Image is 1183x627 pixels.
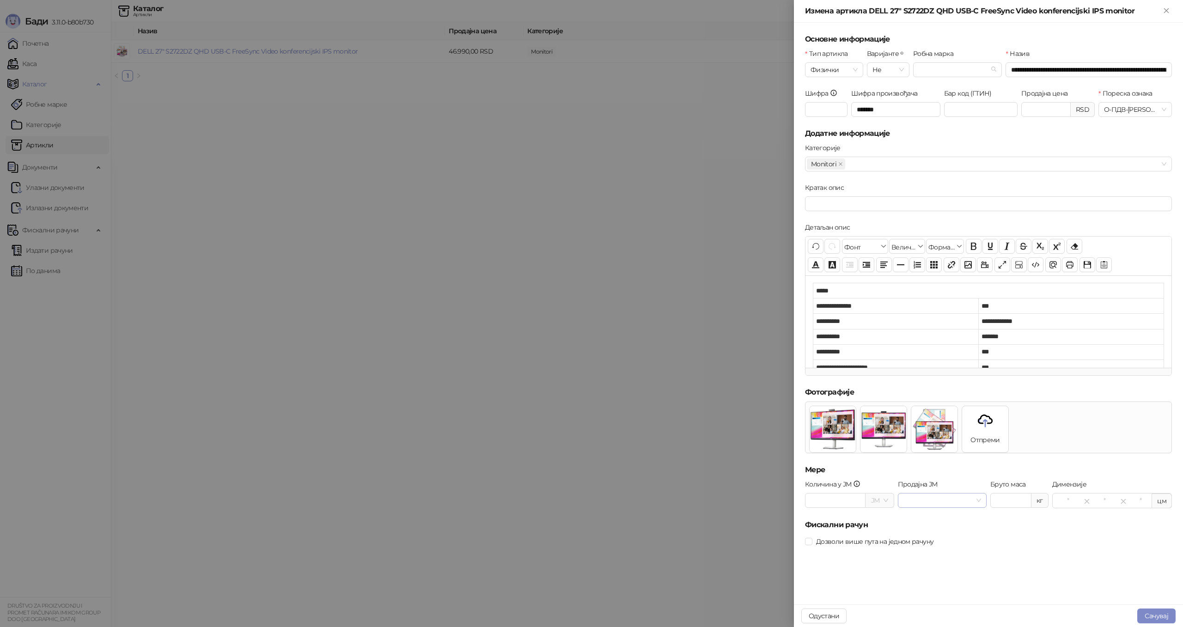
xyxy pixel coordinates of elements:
[805,222,856,232] label: Детаљан опис
[991,493,1031,507] input: Бруто маса
[1067,239,1082,254] button: Уклони формат
[1071,102,1095,117] div: RSD
[805,88,843,98] label: Шифра
[824,257,840,272] button: Боја позадине
[1006,49,1035,59] label: Назив
[963,414,1007,445] span: Отпреми
[994,257,1010,272] button: Приказ преко целог екрана
[805,387,1172,398] h5: Фотографије
[944,88,997,98] label: Бар код (ГТИН)
[876,257,892,272] button: Поравнање
[1032,239,1048,254] button: Индексирано
[970,435,1000,445] div: Отпреми
[851,88,923,98] label: Шифра произвођача
[805,128,1172,139] h5: Додатне информације
[1006,62,1172,77] input: Назив
[807,158,845,170] span: Monitori
[1052,479,1092,489] label: Димензије
[898,479,943,489] label: Продајна ЈМ
[990,479,1031,489] label: Бруто маса
[926,257,942,272] button: Табела
[944,102,1018,117] input: Бар код (ГТИН)
[1152,493,1172,508] span: цм
[999,239,1015,254] button: Искошено
[960,257,976,272] button: Слика
[805,196,1172,211] input: Кратак опис
[808,239,823,254] button: Поврати
[1098,88,1158,98] label: Пореска ознака
[842,239,888,254] button: Фонт
[838,162,843,166] span: close
[812,536,937,547] span: Дозволи више пута на једном рачуну
[805,143,846,153] label: Категорије
[805,34,1172,45] h5: Основне информације
[1028,257,1043,272] button: Приказ кода
[1021,88,1073,98] label: Продајна цена
[913,49,959,59] label: Робна марка
[909,257,925,272] button: Листа
[889,239,925,254] button: Величина
[851,102,940,117] input: Шифра произвођача
[805,464,1172,475] h5: Мере
[1011,257,1027,272] button: Прикажи блокове
[1161,6,1172,17] button: Close
[1045,257,1061,272] button: Преглед
[811,63,858,77] span: Физички
[1031,493,1049,508] div: кг
[805,6,1161,17] div: Измена артикла DELL 27" S2722DZ QHD USB-C FreeSync Video konferencijski IPS monitor
[801,609,847,623] button: Одустани
[977,257,993,272] button: Видео
[824,239,840,254] button: Понови
[1016,239,1031,254] button: Прецртано
[893,257,909,272] button: Хоризонтална линија
[805,49,854,59] label: Тип артикла
[872,63,904,77] span: Не
[1062,257,1078,272] button: Штампај
[1137,609,1176,623] button: Сачувај
[1079,257,1095,272] button: Сачувај
[805,183,849,193] label: Кратак опис
[903,493,973,507] input: Продајна ЈМ
[966,239,982,254] button: Подебљано
[805,519,1172,530] h5: Фискални рачун
[842,257,858,272] button: Извлачење
[1104,103,1166,116] span: О-ПДВ - [PERSON_NAME] ( 20,00 %)
[1119,497,1127,505] span: to
[944,257,959,272] button: Веза
[1096,257,1112,272] button: Шаблон
[808,257,823,272] button: Боја текста
[811,159,836,169] span: Monitori
[805,479,866,489] label: Количина у ЈМ
[926,239,964,254] button: Формати
[1083,497,1090,505] span: to
[1049,239,1065,254] button: Експонент
[867,49,909,59] label: Варијанте
[919,63,988,77] input: Робна марка
[982,239,998,254] button: Подвучено
[859,257,874,272] button: Увлачење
